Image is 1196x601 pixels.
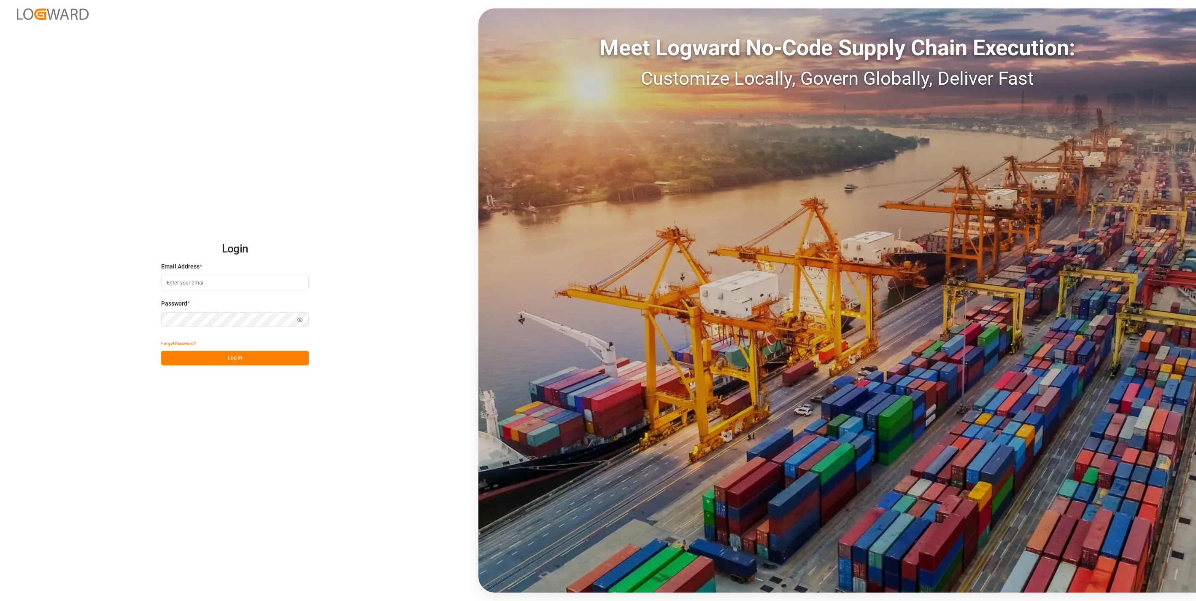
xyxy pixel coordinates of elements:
div: Customize Locally, Govern Globally, Deliver Fast [478,64,1196,92]
span: Password [161,299,187,308]
button: Forgot Password? [161,336,196,351]
input: Enter your email [161,276,309,290]
div: Meet Logward No-Code Supply Chain Execution: [478,32,1196,64]
button: Log In [161,351,309,365]
img: Logward_new_orange.png [17,8,89,20]
span: Email Address [161,262,200,271]
h2: Login [161,236,309,263]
